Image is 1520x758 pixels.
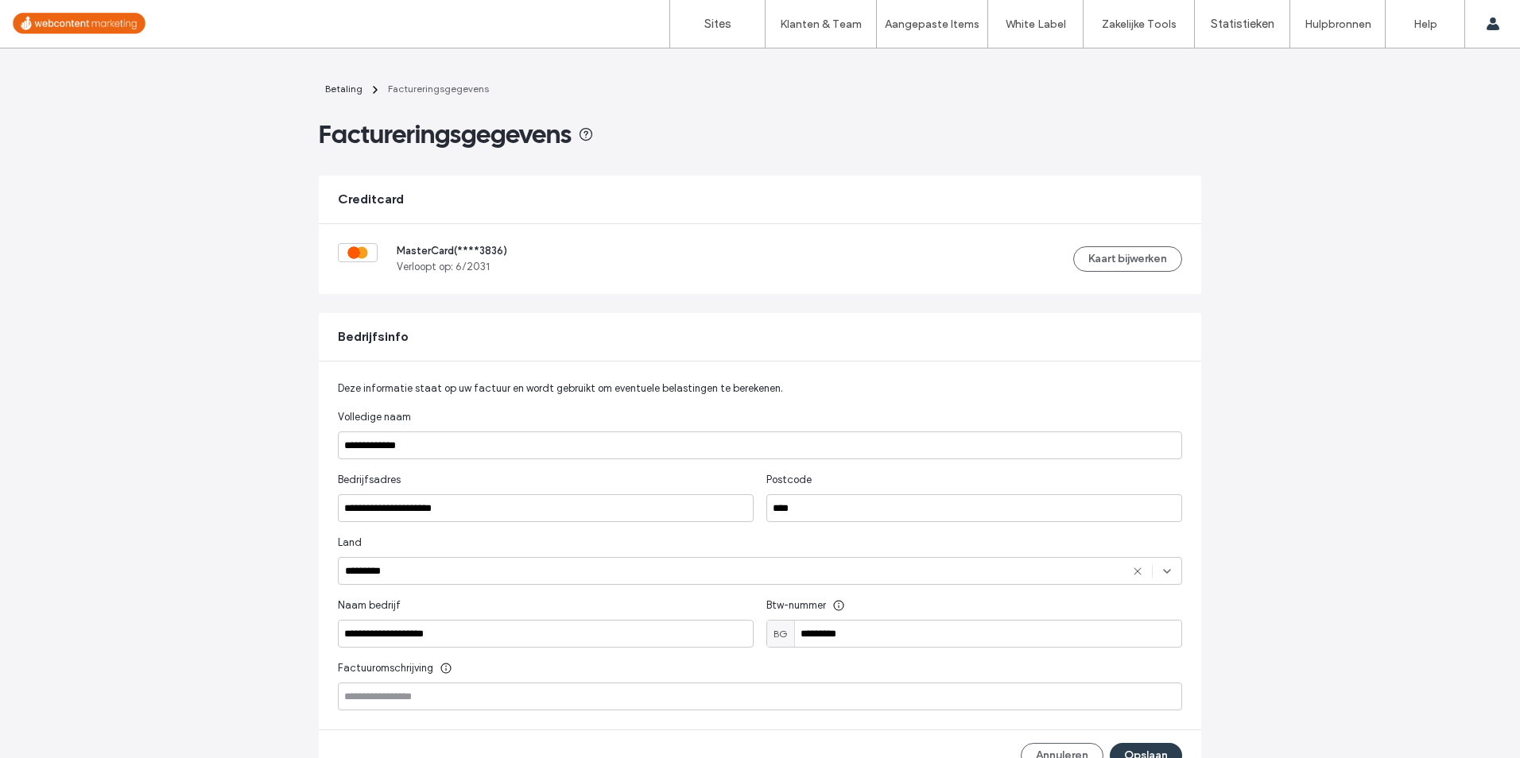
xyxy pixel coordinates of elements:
[766,472,812,488] span: Postcode
[338,472,401,488] span: Bedrijfsadres
[319,80,369,99] a: Betaling
[766,598,826,613] span: Btw-nummer
[1073,246,1182,272] button: Kaart bijwerken
[397,259,507,275] span: Verloopt op: 6 / 2031
[338,382,785,394] span: Deze informatie staat op uw factuur en wordt gebruikt om eventuele belastingen te berekenen.
[338,598,401,613] span: Naam bedrijf
[338,191,404,208] span: Creditcard
[325,83,363,95] span: Betaling
[388,83,489,95] span: Factureringsgegevens
[1211,17,1274,31] label: Statistieken
[1006,17,1066,31] label: White Label
[382,80,495,99] a: Factureringsgegevens
[338,660,433,676] span: Factuuromschrijving
[319,118,572,150] span: Factureringsgegevens
[338,535,362,551] span: Land
[338,409,411,425] span: Volledige naam
[1102,17,1177,31] label: Zakelijke Tools
[767,621,795,647] div: BG
[1413,17,1437,31] label: Help
[338,328,409,346] span: Bedrijfsinfo
[1305,17,1371,31] label: Hulpbronnen
[780,17,862,31] label: Klanten & Team
[885,17,979,31] label: Aangepaste Items
[704,17,731,31] label: Sites
[397,243,507,259] span: MasterCard (**** 3836 )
